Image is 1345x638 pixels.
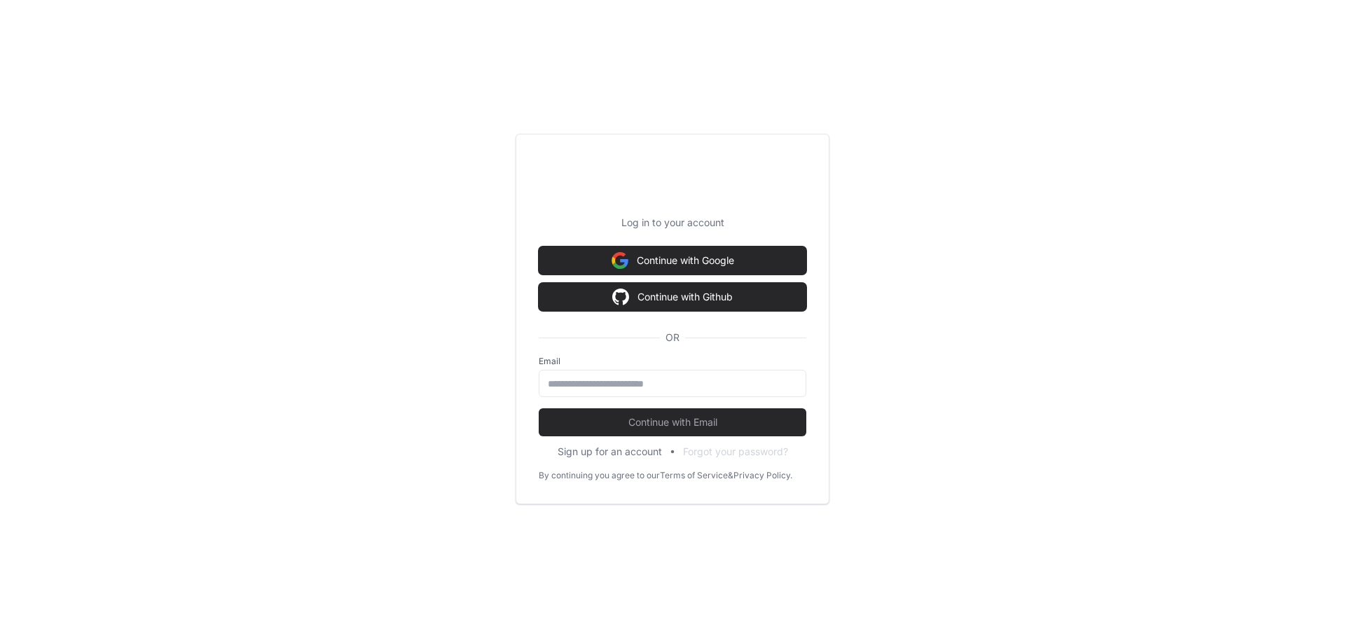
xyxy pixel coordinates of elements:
img: Sign in with google [612,283,629,311]
button: Continue with Google [539,247,806,275]
span: Continue with Email [539,415,806,429]
p: Log in to your account [539,216,806,230]
button: Continue with Email [539,408,806,436]
span: OR [660,331,685,345]
label: Email [539,356,806,367]
button: Forgot your password? [683,445,788,459]
div: & [728,470,733,481]
button: Continue with Github [539,283,806,311]
a: Terms of Service [660,470,728,481]
a: Privacy Policy. [733,470,792,481]
button: Sign up for an account [558,445,662,459]
img: Sign in with google [612,247,628,275]
div: By continuing you agree to our [539,470,660,481]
